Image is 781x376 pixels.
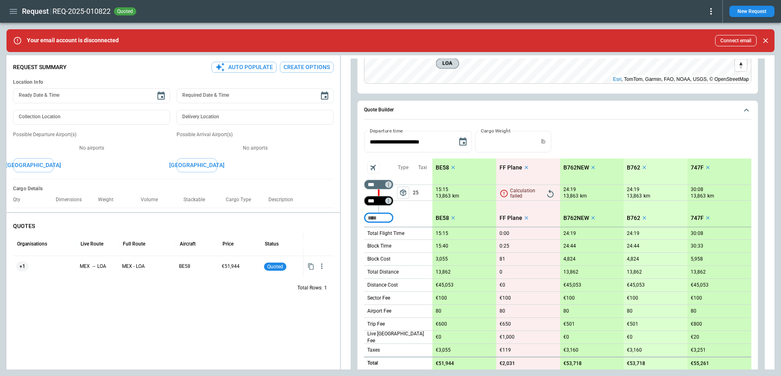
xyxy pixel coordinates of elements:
[223,241,233,247] div: Price
[691,269,706,275] p: 13,862
[627,215,640,222] p: B762
[500,334,515,340] p: €1,000
[177,131,334,138] p: Possible Arrival Airport(s)
[481,127,510,134] label: Cargo Weight
[222,263,257,270] p: €51,944
[183,197,212,203] p: Stackable
[436,243,448,249] p: 15:40
[122,263,172,270] p: MEX - LOA
[500,361,515,367] p: €2,031
[436,308,441,314] p: 80
[436,230,448,237] p: 15:15
[691,187,703,193] p: 30:08
[436,193,451,200] p: 13,863
[500,282,505,288] p: €0
[13,158,54,172] button: [GEOGRAPHIC_DATA]
[13,131,170,138] p: Possible Departure Airport(s)
[500,243,509,249] p: 0:25
[500,347,511,353] p: €119
[627,361,645,367] p: €53,718
[364,213,393,223] div: Too short
[627,256,639,262] p: 4,824
[179,263,215,270] p: BE58
[500,256,505,262] p: 81
[177,158,217,172] button: [GEOGRAPHIC_DATA]
[367,230,404,237] p: Total Flight Time
[367,282,398,289] p: Distance Cost
[544,187,557,200] span: Retry
[399,189,407,197] span: package_2
[81,241,103,247] div: Live Route
[707,193,714,200] p: km
[418,164,427,171] p: Taxi
[563,347,578,353] p: €3,160
[123,241,145,247] div: Full Route
[644,193,650,200] p: km
[436,187,448,193] p: 15:15
[563,187,576,193] p: 24:19
[397,187,409,199] span: Type of sector
[613,75,749,83] div: , TomTom, Garmin, FAO, NOAA, USGS, © OpenStreetMap
[177,145,334,152] p: No airports
[367,330,432,344] p: Live [GEOGRAPHIC_DATA] Fee
[16,256,28,277] span: +1
[500,321,511,327] p: €650
[212,62,277,73] button: Auto Populate
[452,193,459,200] p: km
[367,308,391,315] p: Airport Fee
[436,347,451,353] p: €3,055
[367,161,380,174] span: Aircraft selection
[563,256,576,262] p: 4,824
[436,321,447,327] p: €600
[436,269,451,275] p: 13,862
[398,164,408,171] p: Type
[500,308,505,314] p: 80
[27,37,119,44] p: Your email account is disconnected
[13,186,334,192] h6: Cargo Details
[691,347,706,353] p: €3,251
[370,127,403,134] label: Departure time
[367,295,390,302] p: Sector Fee
[436,215,449,222] p: BE58
[436,334,441,340] p: €0
[627,295,638,301] p: €100
[563,361,582,367] p: €53,718
[627,243,639,249] p: 24:44
[691,256,703,262] p: 5,958
[98,197,120,203] p: Weight
[627,164,640,171] p: B762
[760,32,771,50] div: dismiss
[563,334,569,340] p: €0
[563,215,589,222] p: B762NEW
[613,76,622,82] a: Esri
[153,88,169,104] button: Choose date
[500,230,509,237] p: 0:00
[691,295,702,301] p: €100
[364,180,393,189] div: Too short
[56,197,88,203] p: Dimensions
[22,7,49,16] h1: Request
[397,187,409,199] button: left aligned
[264,256,300,277] div: Quoted
[735,59,747,71] button: Reset bearing to north
[436,361,454,367] p: €51,944
[563,308,569,314] p: 80
[436,164,449,171] p: BE58
[316,88,333,104] button: Choose date
[436,282,454,288] p: €45,053
[500,269,502,275] p: 0
[436,256,448,262] p: 3,055
[627,334,633,340] p: €0
[265,241,279,247] div: Status
[627,269,642,275] p: 13,862
[324,285,327,291] p: 1
[367,269,399,276] p: Total Distance
[80,263,116,270] p: MEX → LOA
[141,197,164,203] p: Volume
[691,361,709,367] p: €55,261
[691,193,706,200] p: 13,863
[691,334,699,340] p: €20
[436,295,447,301] p: €100
[627,193,642,200] p: 13,863
[180,241,196,247] div: Aircraft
